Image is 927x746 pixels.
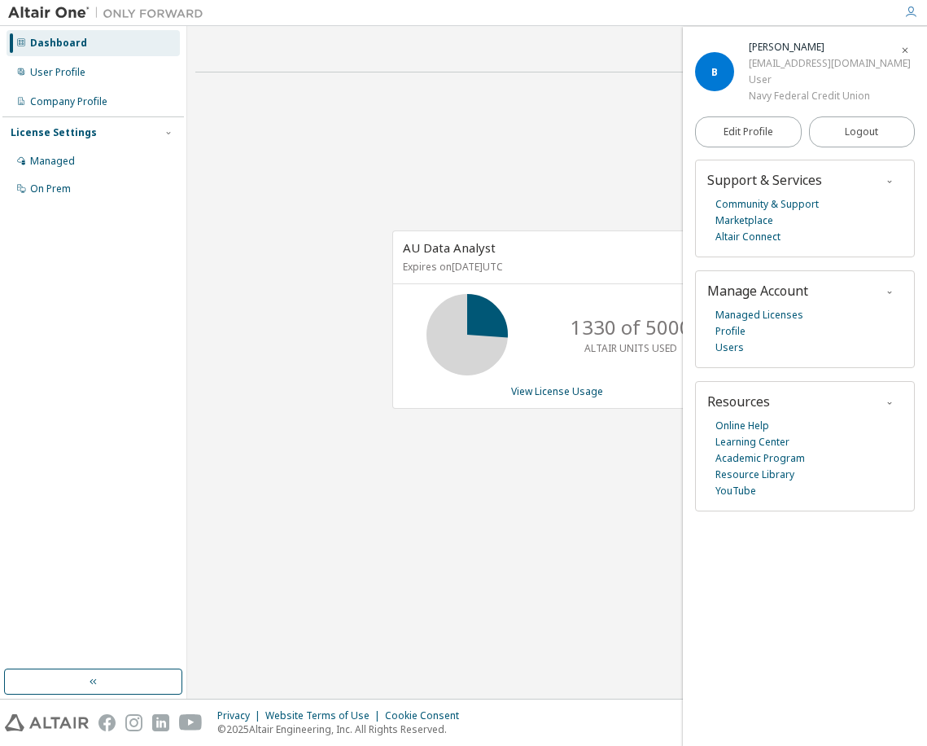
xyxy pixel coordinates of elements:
img: linkedin.svg [152,714,169,731]
span: Support & Services [707,171,822,189]
div: License Settings [11,126,97,139]
p: ALTAIR UNITS USED [584,341,677,355]
a: Resource Library [715,467,794,483]
span: Resources [707,393,770,410]
span: Logout [845,124,878,140]
a: Users [715,340,744,356]
div: User Profile [30,66,85,79]
span: AU Data Analyst [403,239,496,256]
button: Logout [809,116,916,147]
a: Managed Licenses [715,307,803,323]
img: facebook.svg [98,714,116,731]
div: Benjamin Golden [749,39,911,55]
a: Edit Profile [695,116,802,147]
p: © 2025 Altair Engineering, Inc. All Rights Reserved. [217,722,469,736]
a: YouTube [715,483,756,499]
div: Managed [30,155,75,168]
a: Profile [715,323,746,340]
span: Edit Profile [724,125,773,138]
div: Company Profile [30,95,107,108]
img: instagram.svg [125,714,142,731]
a: Online Help [715,418,769,434]
div: On Prem [30,182,71,195]
div: Dashboard [30,37,87,50]
a: Marketplace [715,213,773,229]
a: Community & Support [715,196,819,213]
div: Privacy [217,709,265,722]
div: Cookie Consent [385,709,469,722]
span: Manage Account [707,282,808,300]
div: Navy Federal Credit Union [749,88,911,104]
p: 1330 of 5000 [571,314,691,341]
div: Website Terms of Use [265,709,385,722]
a: Altair Connect [715,229,781,245]
a: View License Usage [511,384,603,398]
p: Expires on [DATE] UTC [403,260,707,274]
a: Learning Center [715,434,789,450]
span: B [711,65,718,79]
a: Academic Program [715,450,805,467]
img: youtube.svg [179,714,203,731]
div: User [749,72,911,88]
img: altair_logo.svg [5,714,89,731]
div: [EMAIL_ADDRESS][DOMAIN_NAME] [749,55,911,72]
img: Altair One [8,5,212,21]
